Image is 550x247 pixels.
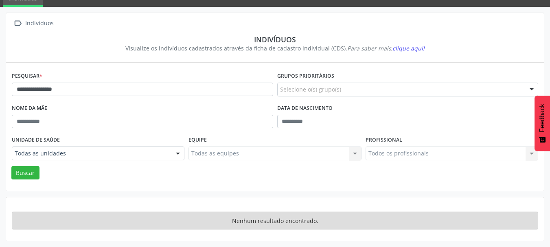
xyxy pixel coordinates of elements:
label: Profissional [366,134,402,146]
div: Nenhum resultado encontrado. [12,212,538,230]
div: Indivíduos [18,35,532,44]
div: Indivíduos [24,17,55,29]
span: Todas as unidades [15,149,168,157]
label: Equipe [188,134,207,146]
label: Pesquisar [12,70,42,83]
div: Visualize os indivíduos cadastrados através da ficha de cadastro individual (CDS). [18,44,532,52]
span: Feedback [539,104,546,132]
span: clique aqui! [392,44,425,52]
a:  Indivíduos [12,17,55,29]
label: Grupos prioritários [277,70,334,83]
label: Nome da mãe [12,102,47,115]
label: Data de nascimento [277,102,333,115]
i:  [12,17,24,29]
button: Feedback - Mostrar pesquisa [535,96,550,151]
i: Para saber mais, [347,44,425,52]
span: Selecione o(s) grupo(s) [280,85,341,94]
button: Buscar [11,166,39,180]
label: Unidade de saúde [12,134,60,146]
